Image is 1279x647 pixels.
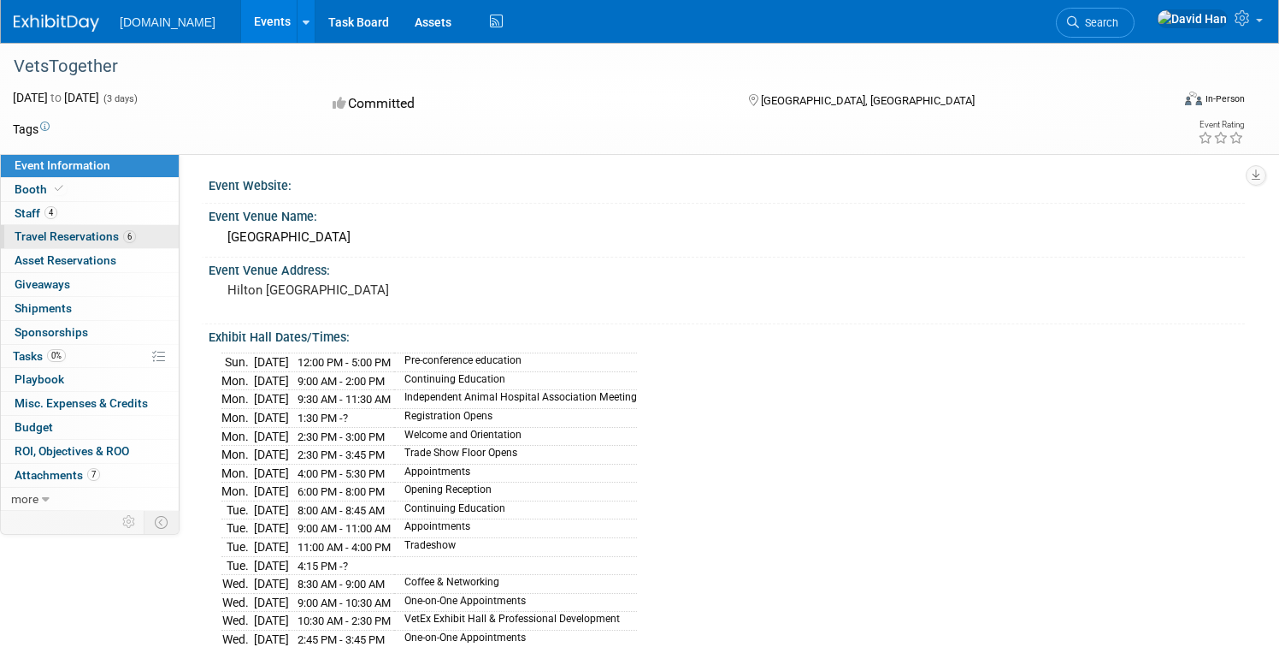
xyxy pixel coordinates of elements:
[1,488,179,511] a: more
[298,560,348,573] span: 4:15 PM -
[1157,9,1228,28] img: David Han
[394,446,637,465] td: Trade Show Floor Opens
[1198,121,1244,129] div: Event Rating
[15,229,136,243] span: Travel Reservations
[254,353,289,372] td: [DATE]
[221,483,254,502] td: Mon.
[13,91,99,104] span: [DATE] [DATE]
[343,560,348,573] span: ?
[15,206,57,220] span: Staff
[254,612,289,631] td: [DATE]
[221,390,254,409] td: Mon.
[15,420,53,434] span: Budget
[15,444,129,458] span: ROI, Objectives & ROO
[209,258,1245,279] div: Event Venue Address:
[221,519,254,538] td: Tue.
[1,273,179,296] a: Giveaways
[221,575,254,594] td: Wed.
[221,537,254,556] td: Tue.
[298,375,385,388] span: 9:00 AM - 2:00 PM
[394,519,637,538] td: Appointments
[298,412,348,424] span: 1:30 PM -
[1,368,179,391] a: Playbook
[394,390,637,409] td: Independent Animal Hospital Association Meeting
[221,556,254,575] td: Tue.
[221,612,254,631] td: Wed.
[15,325,88,339] span: Sponsorships
[123,230,136,243] span: 6
[15,301,72,315] span: Shipments
[254,390,289,409] td: [DATE]
[48,91,64,104] span: to
[761,94,975,107] span: [GEOGRAPHIC_DATA], [GEOGRAPHIC_DATA]
[221,593,254,612] td: Wed.
[298,541,391,554] span: 11:00 AM - 4:00 PM
[144,511,180,533] td: Toggle Event Tabs
[298,467,385,480] span: 4:00 PM - 5:30 PM
[394,593,637,612] td: One-on-One Appointments
[87,468,100,481] span: 7
[394,537,637,556] td: Tradeshow
[343,412,348,424] span: ?
[394,353,637,372] td: Pre-conference education
[298,448,385,461] span: 2:30 PM - 3:45 PM
[1205,92,1245,105] div: In-Person
[254,446,289,465] td: [DATE]
[1185,92,1202,105] img: Format-Inperson.png
[221,427,254,446] td: Mon.
[394,464,637,483] td: Appointments
[15,468,100,482] span: Attachments
[15,396,148,410] span: Misc. Expenses & Credits
[254,519,289,538] td: [DATE]
[254,371,289,390] td: [DATE]
[1,416,179,439] a: Budget
[254,501,289,519] td: [DATE]
[394,427,637,446] td: Welcome and Orientation
[1,392,179,415] a: Misc. Expenses & Credits
[1,154,179,177] a: Event Information
[298,356,391,369] span: 12:00 PM - 5:00 PM
[227,282,622,298] pre: Hilton [GEOGRAPHIC_DATA]
[1056,8,1135,38] a: Search
[15,277,70,291] span: Giveaways
[394,501,637,519] td: Continuing Education
[47,349,66,362] span: 0%
[394,409,637,428] td: Registration Opens
[298,633,385,646] span: 2:45 PM - 3:45 PM
[15,253,116,267] span: Asset Reservations
[221,224,1232,251] div: [GEOGRAPHIC_DATA]
[1061,89,1245,115] div: Event Format
[221,501,254,519] td: Tue.
[15,372,64,386] span: Playbook
[298,504,385,517] span: 8:00 AM - 8:45 AM
[1,202,179,225] a: Staff4
[254,593,289,612] td: [DATE]
[14,15,99,32] img: ExhibitDay
[55,184,63,193] i: Booth reservation complete
[254,575,289,594] td: [DATE]
[254,483,289,502] td: [DATE]
[1,345,179,368] a: Tasks0%
[13,121,50,138] td: Tags
[15,182,67,196] span: Booth
[298,597,391,609] span: 9:00 AM - 10:30 AM
[221,371,254,390] td: Mon.
[209,173,1245,194] div: Event Website:
[221,409,254,428] td: Mon.
[11,492,38,506] span: more
[15,158,110,172] span: Event Information
[254,464,289,483] td: [DATE]
[1,464,179,487] a: Attachments7
[102,93,138,104] span: (3 days)
[298,614,391,627] span: 10:30 AM - 2:30 PM
[1,297,179,320] a: Shipments
[298,522,391,535] span: 9:00 AM - 11:00 AM
[13,349,66,363] span: Tasks
[1,440,179,463] a: ROI, Objectives & ROO
[115,511,144,533] td: Personalize Event Tab Strip
[254,409,289,428] td: [DATE]
[1,225,179,248] a: Travel Reservations6
[254,537,289,556] td: [DATE]
[298,485,385,498] span: 6:00 PM - 8:00 PM
[327,89,721,119] div: Committed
